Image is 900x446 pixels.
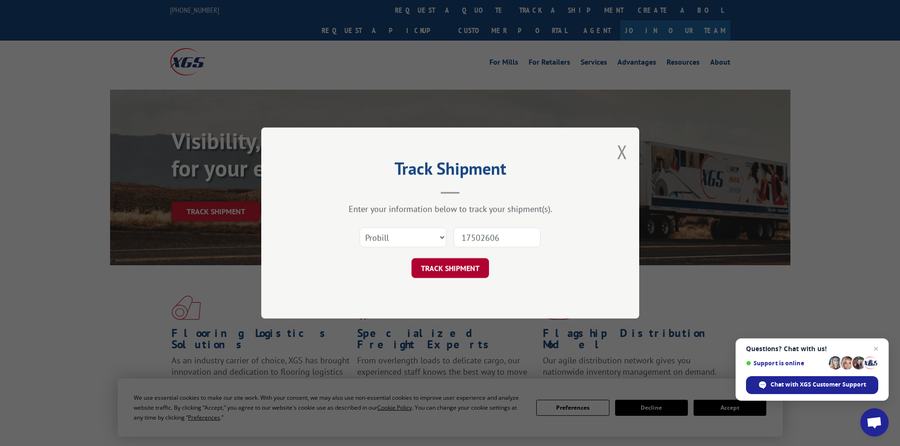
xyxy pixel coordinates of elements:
[746,376,878,394] div: Chat with XGS Customer Support
[860,408,889,437] div: Open chat
[309,203,592,214] div: Enter your information below to track your shipment(s).
[454,227,540,247] input: Number(s)
[771,380,866,389] span: Chat with XGS Customer Support
[870,343,882,354] span: Close chat
[746,360,825,367] span: Support is online
[617,139,627,164] button: Close modal
[746,345,878,353] span: Questions? Chat with us!
[309,162,592,180] h2: Track Shipment
[411,258,489,278] button: TRACK SHIPMENT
